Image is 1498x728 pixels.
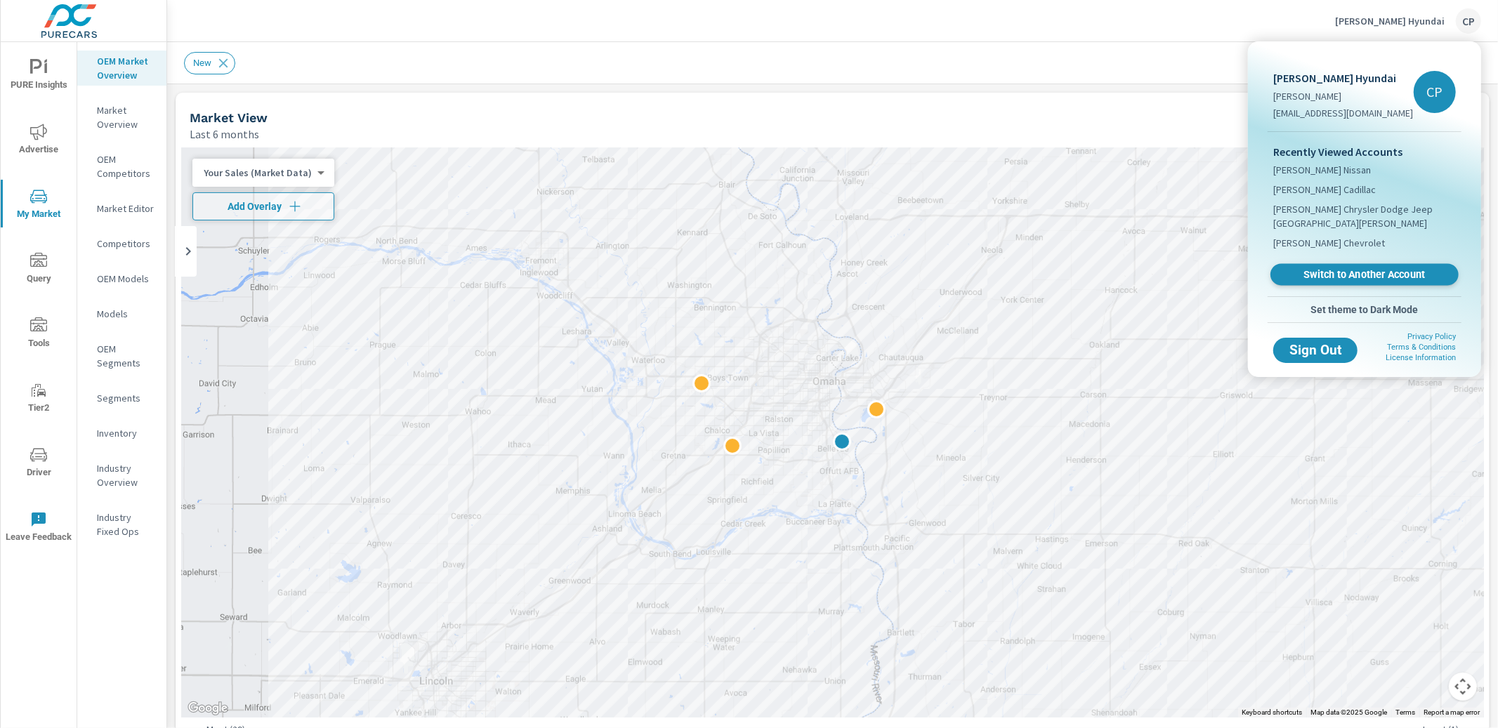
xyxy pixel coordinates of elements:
span: [PERSON_NAME] Chevrolet [1273,236,1385,250]
button: Set theme to Dark Mode [1268,297,1461,322]
p: [EMAIL_ADDRESS][DOMAIN_NAME] [1273,106,1413,120]
a: Terms & Conditions [1387,343,1456,352]
a: License Information [1386,353,1456,362]
span: [PERSON_NAME] Chrysler Dodge Jeep [GEOGRAPHIC_DATA][PERSON_NAME] [1273,202,1456,230]
button: Sign Out [1273,338,1358,363]
div: CP [1414,71,1456,113]
p: [PERSON_NAME] Hyundai [1273,70,1413,86]
span: [PERSON_NAME] Cadillac [1273,183,1376,197]
span: Sign Out [1285,344,1346,357]
span: [PERSON_NAME] Nissan [1273,163,1371,177]
p: [PERSON_NAME] [1273,89,1413,103]
span: Switch to Another Account [1278,268,1450,282]
a: Switch to Another Account [1270,264,1459,286]
span: Set theme to Dark Mode [1273,303,1456,316]
p: Recently Viewed Accounts [1273,143,1456,160]
a: Privacy Policy [1407,332,1456,341]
